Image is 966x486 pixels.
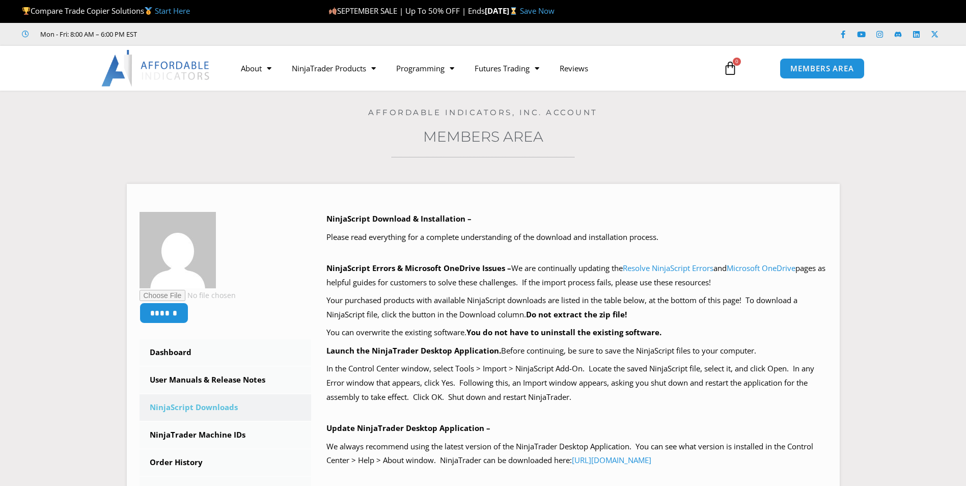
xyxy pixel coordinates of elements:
a: Save Now [520,6,555,16]
img: 🍂 [329,7,337,15]
img: ⌛ [510,7,517,15]
span: SEPTEMBER SALE | Up To 50% OFF | Ends [328,6,485,16]
nav: Menu [231,57,711,80]
img: a1538d5b9aefafe34a67bf253c9261531d2516bc6bb5f009a328fc4ae813b6c4 [140,212,216,288]
a: Affordable Indicators, Inc. Account [368,107,598,117]
b: NinjaScript Errors & Microsoft OneDrive Issues – [326,263,511,273]
p: You can overwrite the existing software. [326,326,827,340]
a: Microsoft OneDrive [727,263,795,273]
p: Please read everything for a complete understanding of the download and installation process. [326,230,827,245]
span: Mon - Fri: 8:00 AM – 6:00 PM EST [38,28,137,40]
a: Members Area [423,128,543,145]
strong: [DATE] [485,6,520,16]
span: Compare Trade Copier Solutions [22,6,190,16]
a: Resolve NinjaScript Errors [623,263,713,273]
a: Futures Trading [464,57,549,80]
a: Order History [140,449,312,476]
img: LogoAI | Affordable Indicators – NinjaTrader [101,50,211,87]
p: Before continuing, be sure to save the NinjaScript files to your computer. [326,344,827,358]
b: Launch the NinjaTrader Desktop Application. [326,345,501,356]
p: Your purchased products with available NinjaScript downloads are listed in the table below, at th... [326,293,827,322]
a: 0 [708,53,753,83]
a: Programming [386,57,464,80]
a: About [231,57,282,80]
a: MEMBERS AREA [780,58,865,79]
span: 0 [733,58,741,66]
img: 🥇 [145,7,152,15]
a: [URL][DOMAIN_NAME] [572,455,651,465]
a: NinjaTrader Products [282,57,386,80]
p: We always recommend using the latest version of the NinjaTrader Desktop Application. You can see ... [326,440,827,468]
a: Start Here [155,6,190,16]
a: Dashboard [140,339,312,366]
span: MEMBERS AREA [790,65,854,72]
iframe: Customer reviews powered by Trustpilot [151,29,304,39]
b: You do not have to uninstall the existing software. [466,327,661,337]
b: Update NinjaTrader Desktop Application – [326,423,490,433]
a: NinjaScript Downloads [140,394,312,421]
p: We are continually updating the and pages as helpful guides for customers to solve these challeng... [326,261,827,290]
img: 🏆 [22,7,30,15]
a: User Manuals & Release Notes [140,367,312,393]
b: Do not extract the zip file! [526,309,627,319]
a: NinjaTrader Machine IDs [140,422,312,448]
b: NinjaScript Download & Installation – [326,213,472,224]
a: Reviews [549,57,598,80]
p: In the Control Center window, select Tools > Import > NinjaScript Add-On. Locate the saved NinjaS... [326,362,827,404]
